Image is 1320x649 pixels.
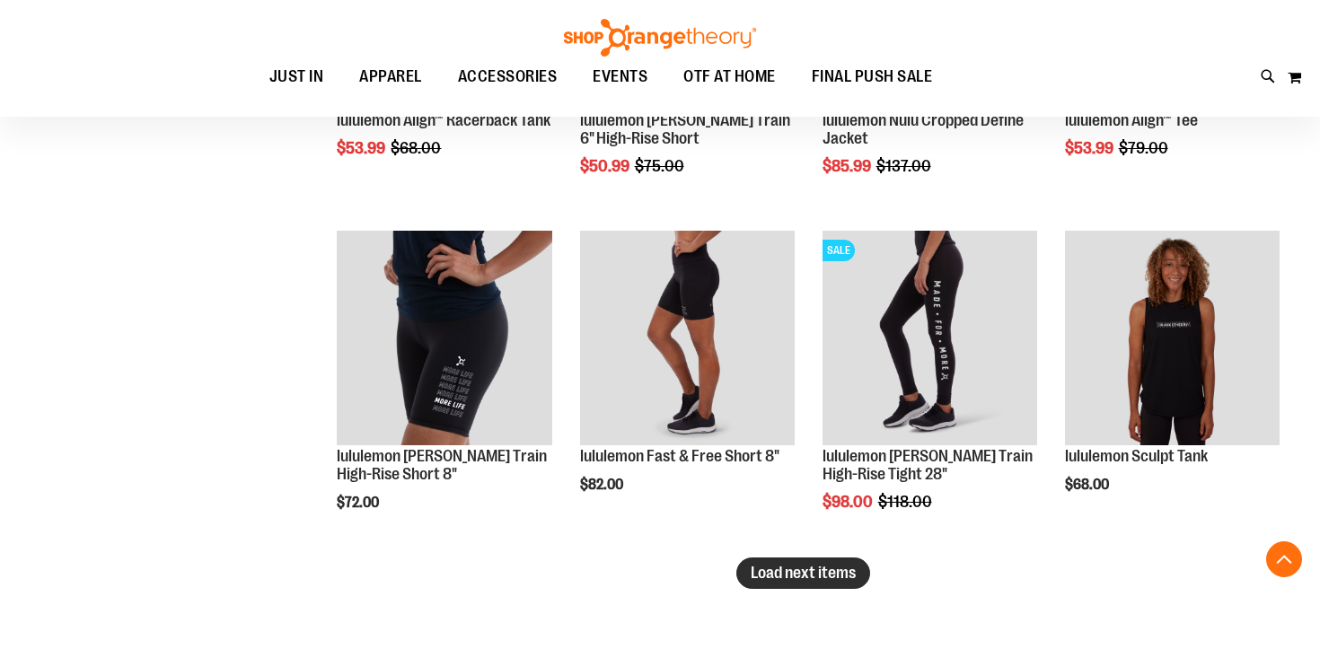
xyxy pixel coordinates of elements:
[561,19,759,57] img: Shop Orangetheory
[337,495,382,511] span: $72.00
[823,157,874,175] span: $85.99
[1065,231,1280,445] img: Product image for lululemon Sculpt Tank
[580,111,790,147] a: lululemon [PERSON_NAME] Train 6" High-Rise Short
[876,157,934,175] span: $137.00
[593,57,647,97] span: EVENTS
[1065,139,1116,157] span: $53.99
[580,231,795,445] img: Product image for lululemon Fast & Free Short 8"
[580,447,779,465] a: lululemon Fast & Free Short 8"
[359,57,422,97] span: APPAREL
[337,231,551,445] img: Product image for lululemon Wunder Train High-Rise Short 8"
[337,111,550,129] a: lululemon Align™ Racerback Tank
[269,57,324,97] span: JUST IN
[823,111,1024,147] a: lululemon Nulu Cropped Define Jacket
[736,557,870,589] button: Load next items
[794,57,951,98] a: FINAL PUSH SALE
[1065,477,1112,493] span: $68.00
[683,57,776,97] span: OTF AT HOME
[823,447,1033,483] a: lululemon [PERSON_NAME] Train High-Rise Tight 28"
[328,222,560,557] div: product
[1065,111,1198,129] a: lululemon Align™ Tee
[665,57,794,98] a: OTF AT HOME
[440,57,576,98] a: ACCESSORIES
[823,231,1037,445] img: Product image for lululemon Wunder Train High-Rise Tight 28"
[251,57,342,98] a: JUST IN
[635,157,687,175] span: $75.00
[571,222,804,539] div: product
[878,493,935,511] span: $118.00
[823,493,876,511] span: $98.00
[391,139,444,157] span: $68.00
[575,57,665,98] a: EVENTS
[1056,222,1289,539] div: product
[1065,447,1208,465] a: lululemon Sculpt Tank
[580,231,795,448] a: Product image for lululemon Fast & Free Short 8"
[814,222,1046,557] div: product
[580,157,632,175] span: $50.99
[812,57,933,97] span: FINAL PUSH SALE
[1266,541,1302,577] button: Back To Top
[751,564,856,582] span: Load next items
[823,231,1037,448] a: Product image for lululemon Wunder Train High-Rise Tight 28"SALE
[337,447,547,483] a: lululemon [PERSON_NAME] Train High-Rise Short 8"
[580,477,626,493] span: $82.00
[337,139,388,157] span: $53.99
[341,57,440,97] a: APPAREL
[1119,139,1171,157] span: $79.00
[458,57,558,97] span: ACCESSORIES
[337,231,551,448] a: Product image for lululemon Wunder Train High-Rise Short 8"
[823,240,855,261] span: SALE
[1065,231,1280,448] a: Product image for lululemon Sculpt Tank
